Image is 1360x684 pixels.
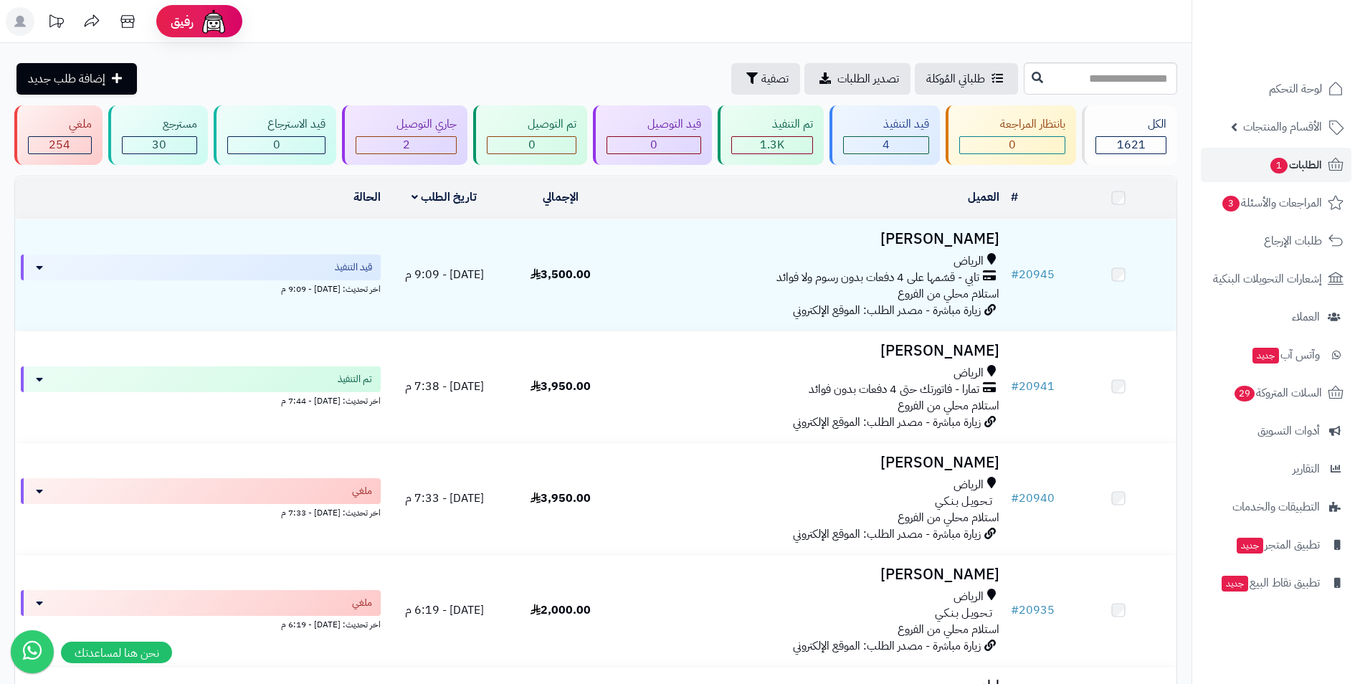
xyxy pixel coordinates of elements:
[352,596,372,610] span: ملغي
[356,116,457,133] div: جاري التوصيل
[38,7,74,39] a: تحديثات المنصة
[122,116,197,133] div: مسترجع
[898,509,999,526] span: استلام محلي من الفروع
[470,105,590,165] a: تم التوصيل 0
[227,116,326,133] div: قيد الاسترجاع
[1011,602,1019,619] span: #
[935,493,992,510] span: تـحـويـل بـنـكـي
[731,116,813,133] div: تم التنفيذ
[1011,189,1018,206] a: #
[405,602,484,619] span: [DATE] - 6:19 م
[731,63,800,95] button: تصفية
[960,137,1065,153] div: 0
[543,189,579,206] a: الإجمالي
[335,260,372,275] span: قيد التنفيذ
[1201,300,1351,334] a: العملاء
[715,105,827,165] a: تم التنفيذ 1.3K
[760,136,784,153] span: 1.3K
[171,13,194,30] span: رفيق
[1079,105,1180,165] a: الكل1621
[761,70,789,87] span: تصفية
[1262,40,1346,70] img: logo-2.png
[1222,576,1248,592] span: جديد
[339,105,470,165] a: جاري التوصيل 2
[405,266,484,283] span: [DATE] - 9:09 م
[356,137,456,153] div: 2
[954,253,984,270] span: الرياض
[405,378,484,395] span: [DATE] - 7:38 م
[412,189,477,206] a: تاريخ الطلب
[531,602,591,619] span: 2,000.00
[1232,497,1320,517] span: التطبيقات والخدمات
[1257,421,1320,441] span: أدوات التسويق
[1011,602,1055,619] a: #20935
[21,280,381,295] div: اخر تحديث: [DATE] - 9:09 م
[152,136,166,153] span: 30
[837,70,899,87] span: تصدير الطلبات
[199,7,228,36] img: ai-face.png
[607,116,701,133] div: قيد التوصيل
[1269,155,1322,175] span: الطلبات
[1201,452,1351,486] a: التقارير
[211,105,340,165] a: قيد الاسترجاع 0
[1235,386,1255,402] span: 29
[49,136,70,153] span: 254
[1235,535,1320,555] span: تطبيق المتجر
[28,70,105,87] span: إضافة طلب جديد
[590,105,715,165] a: قيد التوصيل 0
[1011,266,1055,283] a: #20945
[1095,116,1166,133] div: الكل
[528,136,536,153] span: 0
[531,490,591,507] span: 3,950.00
[898,621,999,638] span: استلام محلي من الفروع
[915,63,1018,95] a: طلباتي المُوكلة
[650,136,657,153] span: 0
[488,137,576,153] div: 0
[405,490,484,507] span: [DATE] - 7:33 م
[624,231,999,247] h3: [PERSON_NAME]
[1201,148,1351,182] a: الطلبات1
[1270,158,1288,174] span: 1
[29,137,91,153] div: 254
[1011,490,1055,507] a: #20940
[1233,383,1322,403] span: السلات المتروكة
[1213,269,1322,289] span: إشعارات التحويلات البنكية
[338,372,372,386] span: تم التنفيذ
[1011,490,1019,507] span: #
[28,116,92,133] div: ملغي
[1252,348,1279,364] span: جديد
[804,63,910,95] a: تصدير الطلبات
[793,526,981,543] span: زيارة مباشرة - مصدر الطلب: الموقع الإلكتروني
[1201,566,1351,600] a: تطبيق نقاط البيعجديد
[1117,136,1146,153] span: 1621
[228,137,325,153] div: 0
[1011,378,1019,395] span: #
[21,504,381,519] div: اخر تحديث: [DATE] - 7:33 م
[1201,376,1351,410] a: السلات المتروكة29
[1293,459,1320,479] span: التقارير
[11,105,105,165] a: ملغي 254
[1269,79,1322,99] span: لوحة التحكم
[607,137,700,153] div: 0
[353,189,381,206] a: الحالة
[809,381,979,398] span: تمارا - فاتورتك حتى 4 دفعات بدون فوائد
[959,116,1065,133] div: بانتظار المراجعة
[21,616,381,631] div: اخر تحديث: [DATE] - 6:19 م
[954,589,984,605] span: الرياض
[1292,307,1320,327] span: العملاء
[1221,193,1322,213] span: المراجعات والأسئلة
[1011,378,1055,395] a: #20941
[123,137,196,153] div: 30
[1264,231,1322,251] span: طلبات الإرجاع
[1201,224,1351,258] a: طلبات الإرجاع
[1243,117,1322,137] span: الأقسام والمنتجات
[1201,528,1351,562] a: تطبيق المتجرجديد
[531,266,591,283] span: 3,500.00
[793,302,981,319] span: زيارة مباشرة - مصدر الطلب: الموقع الإلكتروني
[843,116,930,133] div: قيد التنفيذ
[793,637,981,655] span: زيارة مباشرة - مصدر الطلب: الموقع الإلكتروني
[844,137,929,153] div: 4
[16,63,137,95] a: إضافة طلب جديد
[1009,136,1016,153] span: 0
[624,343,999,359] h3: [PERSON_NAME]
